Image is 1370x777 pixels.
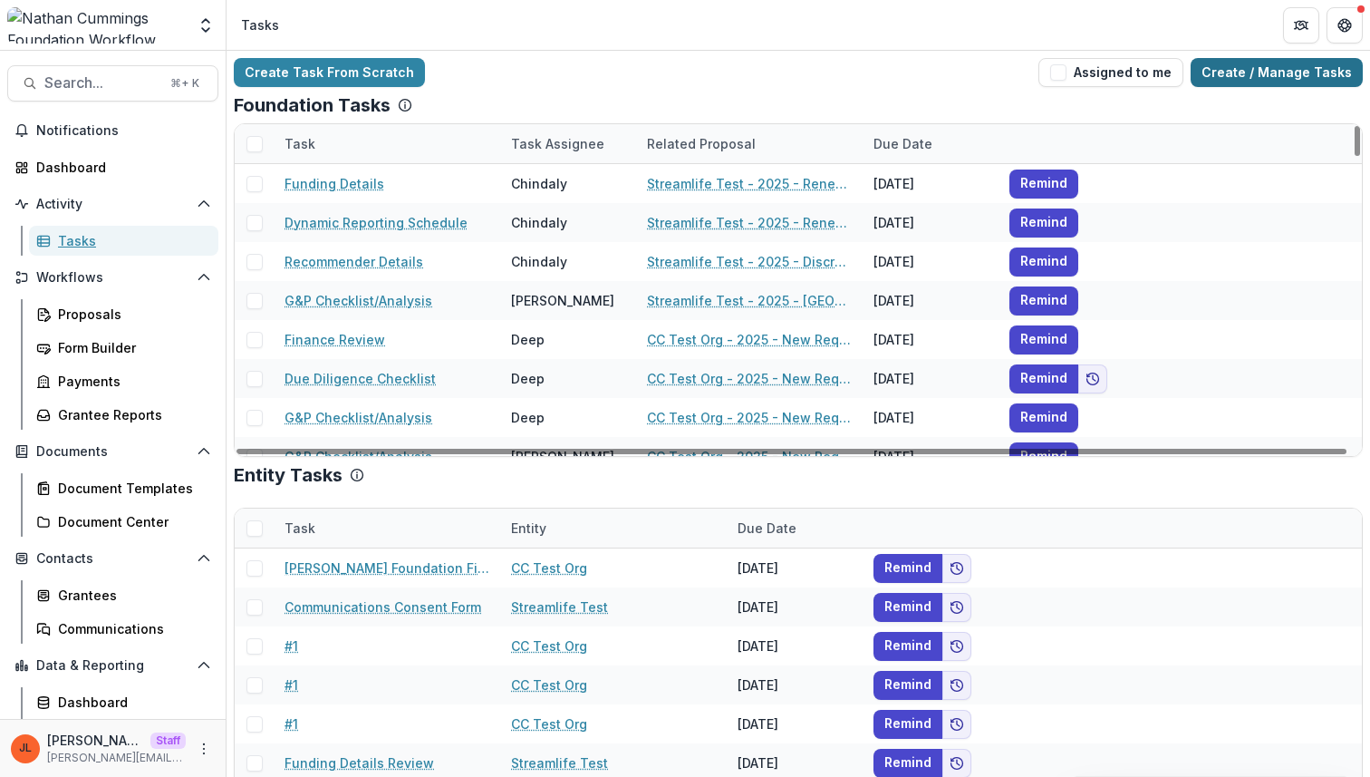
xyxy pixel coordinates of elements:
button: Open Activity [7,189,218,219]
div: Due Date [863,124,999,163]
div: Document Center [58,512,204,531]
p: Staff [150,733,186,749]
a: G&P Checklist/Analysis [285,408,432,427]
button: Remind [1009,170,1078,199]
button: Open Documents [7,437,218,466]
a: Streamlife Test [511,753,608,772]
div: Due Date [727,509,863,548]
div: Task [274,124,500,163]
div: ⌘ + K [167,73,203,93]
a: CC Test Org [511,675,587,694]
div: Document Templates [58,479,204,498]
div: [DATE] [727,665,863,704]
div: Proposals [58,305,204,324]
button: More [193,738,215,760]
div: Grantee Reports [58,405,204,424]
div: Task [274,509,500,548]
span: Notifications [36,123,211,139]
div: Grantees [58,586,204,605]
a: Funding Details Review [285,753,434,772]
div: Deep [511,369,545,388]
div: [DATE] [727,704,863,743]
div: [DATE] [727,588,863,626]
a: CC Test Org [511,636,587,656]
div: Chindaly [511,252,567,271]
div: [DATE] [863,242,999,281]
div: Task [274,519,326,538]
button: Remind [873,671,942,700]
div: [DATE] [863,203,999,242]
div: Related Proposal [636,124,863,163]
div: Form Builder [58,338,204,357]
div: [DATE] [863,437,999,476]
div: [DATE] [863,164,999,203]
button: Open Contacts [7,544,218,573]
button: Remind [873,554,942,583]
div: [DATE] [727,626,863,665]
a: Dashboard [7,152,218,182]
div: [DATE] [863,281,999,320]
span: Contacts [36,551,189,567]
p: [PERSON_NAME] [47,731,143,750]
div: [DATE] [863,359,999,398]
a: G&P Checklist/Analysis [285,291,432,310]
div: [DATE] [863,398,999,437]
div: [DATE] [863,320,999,359]
button: Assigned to me [1038,58,1183,87]
span: Documents [36,444,189,460]
button: Search... [7,65,218,102]
div: Communications [58,619,204,638]
div: Chindaly [511,213,567,232]
div: Task Assignee [500,134,615,153]
button: Add to friends [1078,364,1107,393]
a: Streamlife Test - 2025 - Renewal/Exit Grant Call Questions [647,174,852,193]
p: Entity Tasks [234,464,342,486]
a: CC Test Org [511,558,587,578]
a: #1 [285,675,298,694]
a: Finance Review [285,330,385,349]
a: Funding Details [285,174,384,193]
div: Related Proposal [636,134,767,153]
div: [PERSON_NAME] [511,291,614,310]
button: Add to friends [942,710,971,739]
a: Tasks [29,226,218,256]
div: Task Assignee [500,124,636,163]
a: Proposals [29,299,218,329]
a: Streamlife Test [511,597,608,617]
div: Deep [511,330,545,349]
div: Entity [500,519,557,538]
a: Payments [29,366,218,396]
div: Chindaly [511,174,567,193]
div: Tasks [241,15,279,34]
p: Foundation Tasks [234,94,391,116]
a: Communications Consent Form [285,597,481,617]
a: Streamlife Test - 2025 - Discretionary Grant Application [647,252,852,271]
a: Dynamic Reporting Schedule [285,213,468,232]
a: Communications [29,614,218,644]
a: Grantees [29,580,218,610]
span: Workflows [36,270,189,286]
a: Dashboard [29,687,218,717]
a: #1 [285,636,298,656]
button: Remind [1009,442,1078,471]
button: Open Data & Reporting [7,651,218,680]
button: Partners [1283,7,1319,44]
span: Data & Reporting [36,658,189,674]
p: [PERSON_NAME][EMAIL_ADDRESS][DOMAIN_NAME] [47,750,186,766]
a: Create Task From Scratch [234,58,425,87]
button: Get Help [1327,7,1363,44]
a: Streamlife Test - 2025 - [GEOGRAPHIC_DATA]-[GEOGRAPHIC_DATA] Funding New Request Application [647,291,852,310]
button: Remind [1009,248,1078,277]
button: Open entity switcher [193,7,218,44]
button: Notifications [7,116,218,145]
button: Remind [1009,287,1078,316]
div: Due Date [863,134,943,153]
a: Create / Manage Tasks [1191,58,1363,87]
a: Recommender Details [285,252,423,271]
button: Remind [1009,325,1078,355]
span: Activity [36,197,189,212]
a: Document Center [29,507,218,537]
